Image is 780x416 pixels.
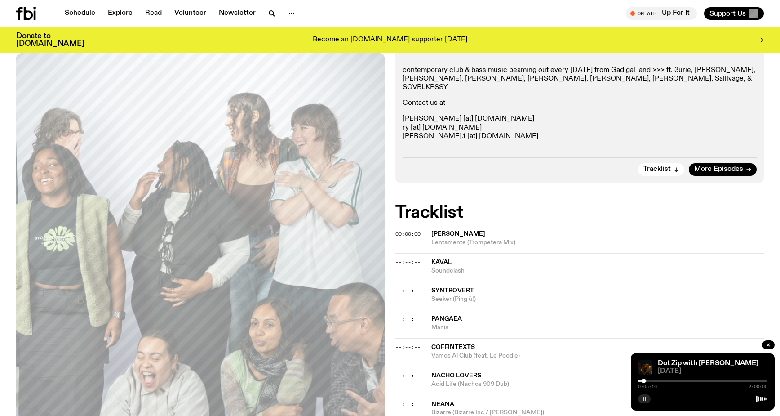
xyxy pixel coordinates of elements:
[140,7,167,20] a: Read
[395,315,421,322] span: --:--:--
[395,400,421,407] span: --:--:--
[638,360,652,375] img: Johnny Lieu and Rydeen stand at DJ decks at Oxford Art Factory, the room is dark and low lit in o...
[431,401,454,407] span: Neana
[395,372,421,379] span: --:--:--
[694,166,743,173] span: More Episodes
[658,368,767,375] span: [DATE]
[213,7,261,20] a: Newsletter
[704,7,764,20] button: Support Us
[395,230,421,237] span: 00:00:00
[431,344,475,350] span: Coffintexts
[403,115,757,141] p: [PERSON_NAME] [at] [DOMAIN_NAME] ry [at] [DOMAIN_NAME] [PERSON_NAME].t [at] [DOMAIN_NAME]
[395,287,421,294] span: --:--:--
[169,7,212,20] a: Volunteer
[638,385,657,389] span: 0:05:16
[431,231,485,237] span: [PERSON_NAME]
[431,259,452,265] span: Kaval
[102,7,138,20] a: Explore
[395,232,421,237] button: 00:00:00
[431,287,474,294] span: syntrovert
[59,7,101,20] a: Schedule
[403,66,757,92] p: contemporary club & bass music beaming out every [DATE] from Gadigal land >>> ft. 3urie, [PERSON_...
[709,9,746,18] span: Support Us
[749,385,767,389] span: 2:00:00
[626,7,697,20] button: On AirUp For It
[431,238,764,247] span: Lentamente (Trompetera Mix)
[403,99,757,107] p: Contact us at
[689,163,757,176] a: More Episodes
[638,163,684,176] button: Tracklist
[395,205,764,221] h2: Tracklist
[395,344,421,351] span: --:--:--
[431,295,764,304] span: Seeker (Ping ü!)
[431,267,764,275] span: Soundclash
[431,380,764,389] span: Acid Life (Nachos 909 Dub)
[16,32,84,48] h3: Donate to [DOMAIN_NAME]
[658,360,758,367] a: Dot Zip with [PERSON_NAME]
[395,259,421,266] span: --:--:--
[431,352,764,360] span: Vamos Al Club (feat. Le Poodle)
[313,36,467,44] p: Become an [DOMAIN_NAME] supporter [DATE]
[431,372,481,379] span: Nacho Lovers
[431,323,764,332] span: Mania
[643,166,671,173] span: Tracklist
[431,316,462,322] span: Pangaea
